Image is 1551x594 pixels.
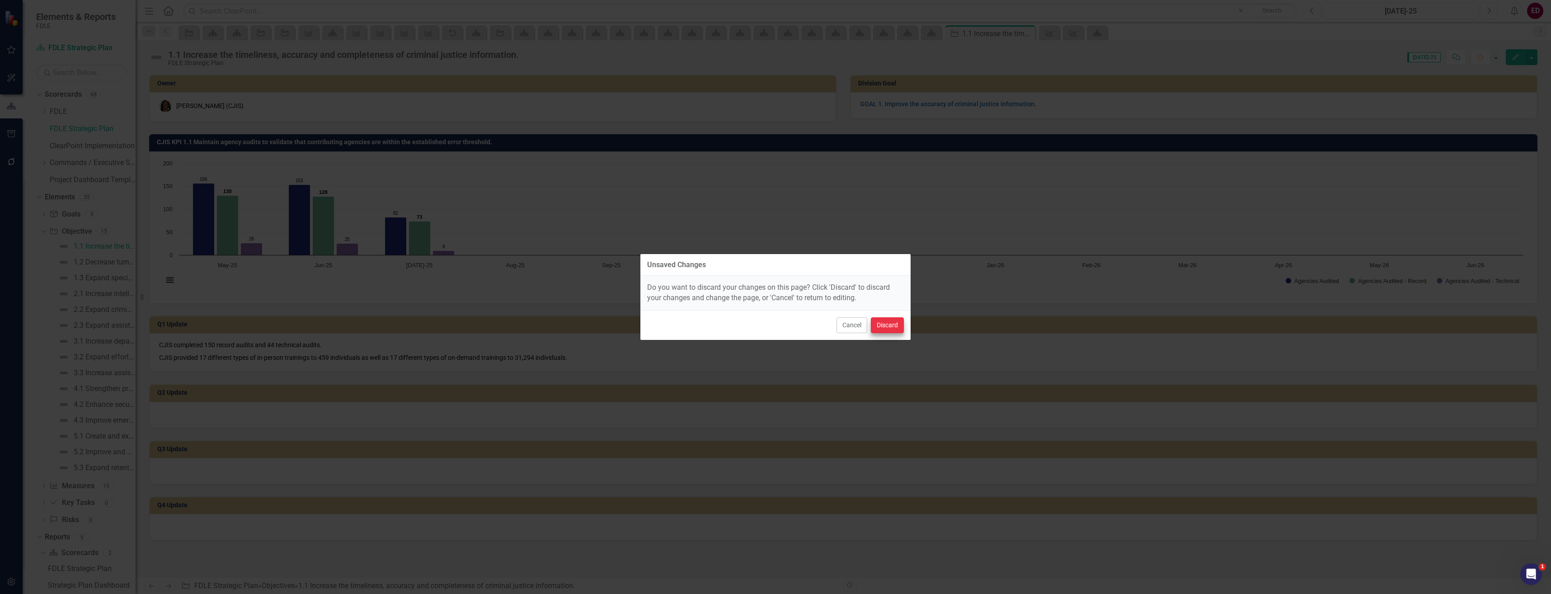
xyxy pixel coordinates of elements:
[1539,563,1546,570] span: 1
[647,261,706,269] div: Unsaved Changes
[640,276,911,310] div: Do you want to discard your changes on this page? Click 'Discard' to discard your changes and cha...
[1520,563,1542,585] iframe: Intercom live chat
[837,317,867,333] button: Cancel
[871,317,904,333] button: Discard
